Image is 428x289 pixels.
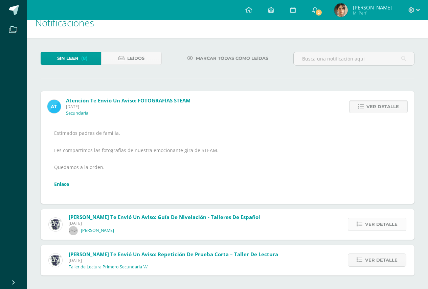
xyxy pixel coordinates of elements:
[69,258,278,263] span: [DATE]
[81,52,88,65] span: (8)
[353,4,392,11] span: [PERSON_NAME]
[49,218,62,231] img: ff9f30dcd6caddab7c2690c5a2c78218.png
[101,52,162,65] a: Leídos
[69,251,278,258] span: [PERSON_NAME] te envió un aviso: Repetición de prueba corta – Taller de Lectura
[81,228,114,233] p: [PERSON_NAME]
[334,3,348,17] img: 7a1076d05ecef00bf5fe3b89eafeaf24.png
[365,218,398,231] span: Ver detalle
[366,100,399,113] span: Ver detalle
[69,226,78,235] img: 27x27
[127,52,144,65] span: Leídos
[294,52,414,65] input: Busca una notificación aquí
[353,10,392,16] span: Mi Perfil
[54,129,401,197] div: Estimados padres de familia, Les compartimos las fotografías de nuestra emocionante gira de STEAM...
[365,254,398,266] span: Ver detalle
[49,254,62,267] img: ff9f30dcd6caddab7c2690c5a2c78218.png
[178,52,277,65] a: Marcar todas como leídas
[315,9,322,16] span: 2
[57,52,78,65] span: Sin leer
[41,52,101,65] a: Sin leer(8)
[54,181,69,187] a: Enlace
[66,104,190,110] span: [DATE]
[47,100,61,113] img: 9fc725f787f6a993fc92a288b7a8b70c.png
[69,264,148,270] p: Taller de Lectura Primero Secundaria 'A'
[69,214,260,220] span: [PERSON_NAME] te envió un aviso: Guía de nivelación - Talleres de Español
[69,220,260,226] span: [DATE]
[66,97,190,104] span: Atención te envió un aviso: FOTOGRAFÍAS STEAM
[66,111,88,116] p: Secundaria
[35,16,94,29] span: Notificaciones
[196,52,268,65] span: Marcar todas como leídas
